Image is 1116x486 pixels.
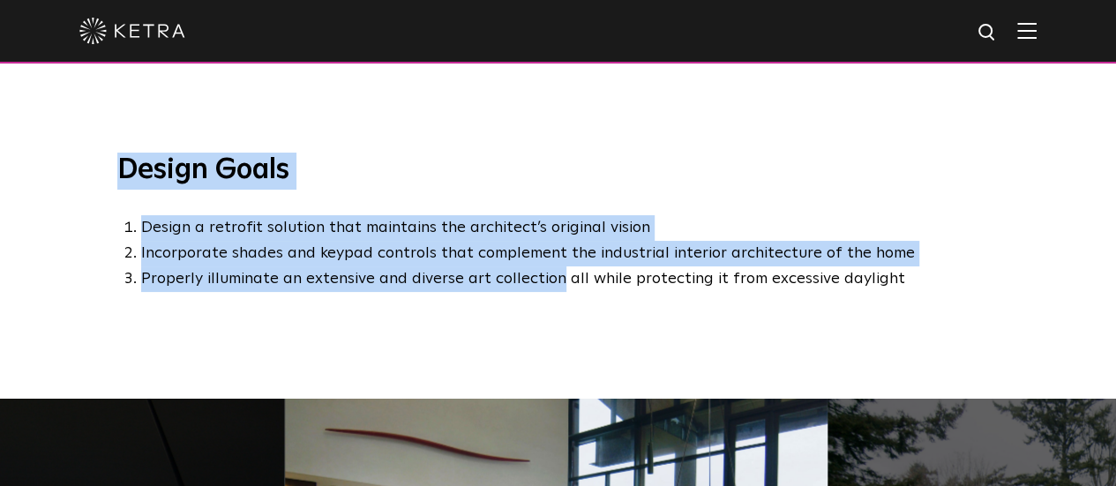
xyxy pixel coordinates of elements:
img: ketra-logo-2019-white [79,18,185,44]
img: Hamburger%20Nav.svg [1017,22,1037,39]
li: Design a retrofit solution that maintains the architect’s original vision [141,215,1000,241]
img: search icon [977,22,999,44]
h3: Design Goals [117,153,1000,190]
li: Incorporate shades and keypad controls that complement the industrial interior architecture of th... [141,241,1000,266]
li: Properly illuminate an extensive and diverse art collection all while protecting it from excessiv... [141,266,1000,292]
